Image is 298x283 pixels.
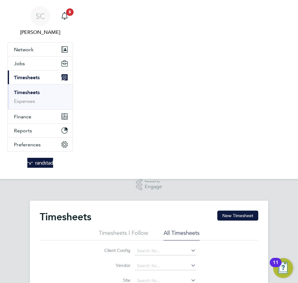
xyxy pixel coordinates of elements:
span: Preferences [14,142,41,148]
span: Sophie Clemmence [7,29,73,36]
button: Finance [8,110,73,123]
button: Network [8,43,73,56]
button: Jobs [8,57,73,70]
button: Open Resource Center, 11 new notifications [273,258,293,278]
button: Timesheets [8,71,73,84]
span: Reports [14,128,32,134]
label: Site [102,277,130,283]
a: Timesheets [14,89,40,95]
input: Search for... [135,247,196,255]
span: SC [36,12,45,20]
span: Powered by [145,179,162,184]
span: Finance [14,114,31,120]
span: 5 [66,8,74,16]
label: Vendor [102,262,130,268]
button: New Timesheet [217,211,258,221]
button: Preferences [8,138,73,151]
img: randstad-logo-retina.png [27,158,53,168]
a: 5 [58,6,71,26]
input: Search for... [135,262,196,270]
li: All Timesheets [164,229,200,240]
a: Powered byEngage [136,179,162,191]
button: Reports [8,124,73,137]
a: Go to home page [7,158,73,168]
span: Timesheets [14,75,40,80]
label: Client Config [102,248,130,253]
span: Network [14,47,34,52]
a: Expenses [14,98,35,104]
span: Jobs [14,61,25,66]
div: 11 [273,262,278,271]
h2: Timesheets [40,211,91,223]
div: Timesheets [8,84,73,109]
span: Engage [145,184,162,189]
a: SC[PERSON_NAME] [7,6,73,36]
li: Timesheets I Follow [99,229,148,240]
